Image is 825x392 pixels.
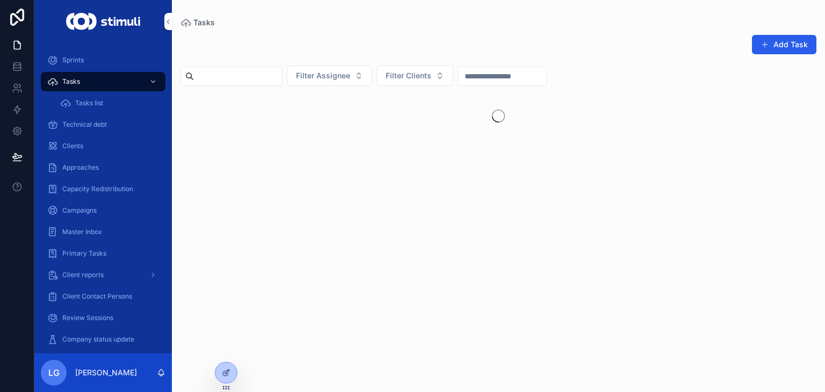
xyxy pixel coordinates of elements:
span: Company status update [62,335,134,344]
span: Tasks [193,17,215,28]
button: Select Button [287,66,372,86]
a: Capacity Redistribution [41,179,165,199]
span: Client Contact Persons [62,292,132,301]
a: Client reports [41,265,165,285]
span: Sprints [62,56,84,64]
span: Primary Tasks [62,249,106,258]
span: Filter Clients [386,70,431,81]
a: Sprints [41,50,165,70]
span: Master Inbox [62,228,102,236]
span: Tasks [62,77,80,86]
button: Add Task [752,35,816,54]
a: Tasks [41,72,165,91]
a: Company status update [41,330,165,349]
span: Review Sessions [62,314,113,322]
img: App logo [66,13,140,30]
a: Master Inbox [41,222,165,242]
a: Approaches [41,158,165,177]
span: Capacity Redistribution [62,185,133,193]
span: Technical debt [62,120,107,129]
span: Approaches [62,163,99,172]
span: Client reports [62,271,104,279]
p: [PERSON_NAME] [75,367,137,378]
a: Clients [41,136,165,156]
span: Tasks list [75,99,103,107]
a: Primary Tasks [41,244,165,263]
span: Clients [62,142,83,150]
span: LG [48,366,60,379]
a: Technical debt [41,115,165,134]
div: scrollable content [34,43,172,353]
a: Tasks list [54,93,165,113]
span: Filter Assignee [296,70,350,81]
a: Client Contact Persons [41,287,165,306]
span: Campaigns [62,206,97,215]
a: Tasks [180,17,215,28]
a: Campaigns [41,201,165,220]
a: Review Sessions [41,308,165,328]
button: Select Button [377,66,453,86]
